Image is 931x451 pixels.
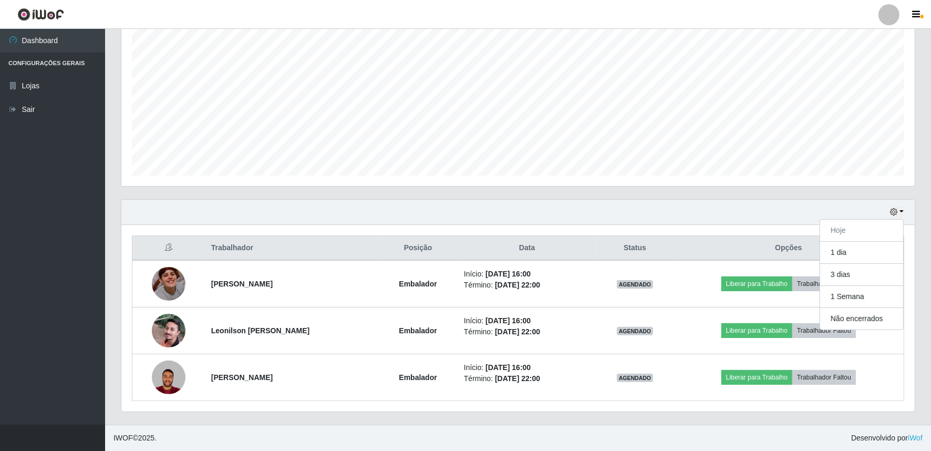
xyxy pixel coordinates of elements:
[211,326,309,335] strong: Leonilson [PERSON_NAME]
[152,361,185,394] img: 1727546931407.jpeg
[399,373,437,382] strong: Embalador
[17,8,64,21] img: CoreUI Logo
[596,236,673,261] th: Status
[908,434,923,442] a: iWof
[617,280,654,289] span: AGENDADO
[399,280,437,288] strong: Embalador
[495,281,540,289] time: [DATE] 22:00
[851,433,923,444] span: Desenvolvido por
[495,327,540,336] time: [DATE] 22:00
[485,363,531,372] time: [DATE] 16:00
[464,315,590,326] li: Início:
[820,220,903,242] button: Hoje
[113,433,157,444] span: © 2025 .
[721,370,792,385] button: Liberar para Trabalho
[464,326,590,337] li: Término:
[820,308,903,330] button: Não encerrados
[152,267,185,301] img: 1751033366021.jpeg
[674,236,904,261] th: Opções
[792,370,856,385] button: Trabalhador Faltou
[617,327,654,335] span: AGENDADO
[211,280,273,288] strong: [PERSON_NAME]
[820,286,903,308] button: 1 Semana
[721,276,792,291] button: Liberar para Trabalho
[464,362,590,373] li: Início:
[464,269,590,280] li: Início:
[792,276,856,291] button: Trabalhador Faltou
[485,316,531,325] time: [DATE] 16:00
[205,236,379,261] th: Trabalhador
[792,323,856,338] button: Trabalhador Faltou
[485,270,531,278] time: [DATE] 16:00
[399,326,437,335] strong: Embalador
[458,236,596,261] th: Data
[464,280,590,291] li: Término:
[211,373,273,382] strong: [PERSON_NAME]
[617,374,654,382] span: AGENDADO
[820,264,903,286] button: 3 dias
[113,434,133,442] span: IWOF
[378,236,458,261] th: Posição
[820,242,903,264] button: 1 dia
[464,373,590,384] li: Término:
[152,297,185,364] img: 1749039440131.jpeg
[495,374,540,383] time: [DATE] 22:00
[721,323,792,338] button: Liberar para Trabalho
